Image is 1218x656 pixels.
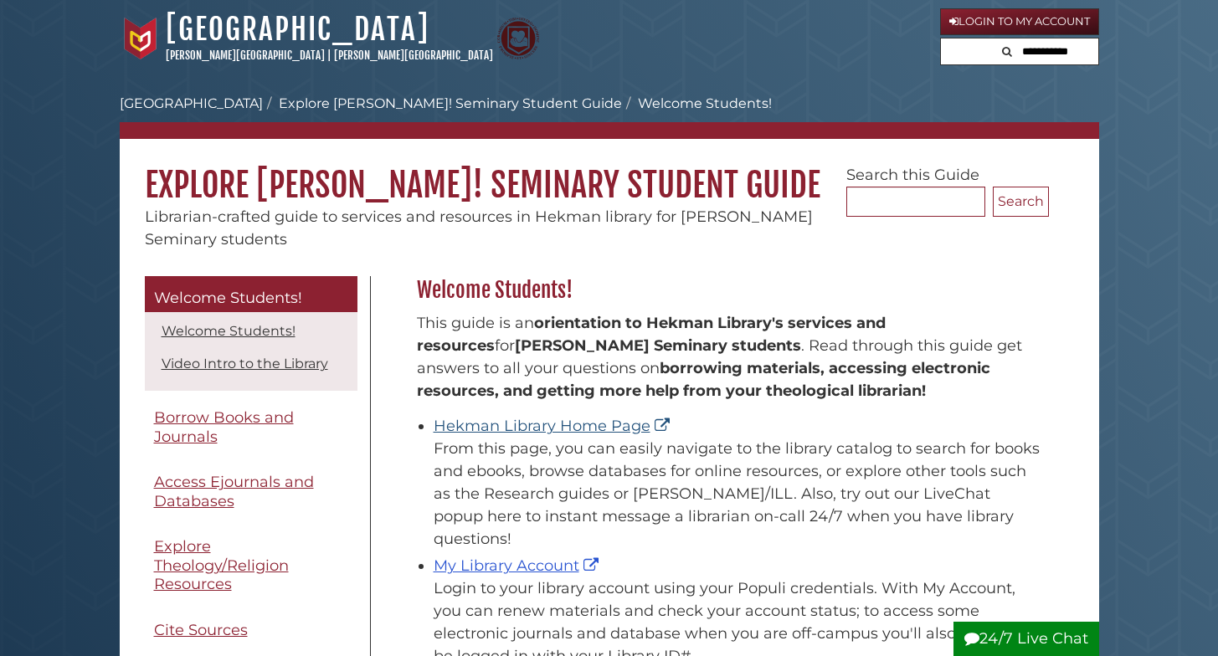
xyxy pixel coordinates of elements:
span: | [327,49,331,62]
span: Explore Theology/Religion Resources [154,537,289,593]
a: My Library Account [434,556,603,575]
button: 24/7 Live Chat [953,622,1099,656]
a: Explore [PERSON_NAME]! Seminary Student Guide [279,95,622,111]
li: Welcome Students! [622,94,772,114]
b: borrowing materials, accessing electronic resources, and getting more help from your theological ... [417,359,990,400]
button: Search [993,187,1049,217]
nav: breadcrumb [120,94,1099,139]
a: [GEOGRAPHIC_DATA] [120,95,263,111]
a: Borrow Books and Journals [145,399,357,455]
a: Cite Sources [145,612,357,649]
i: Search [1002,46,1012,57]
a: Login to My Account [940,8,1099,35]
a: Welcome Students! [145,276,357,313]
img: Calvin University [120,18,162,59]
a: Explore Theology/Religion Resources [145,528,357,603]
img: Calvin Theological Seminary [497,18,539,59]
a: Hekman Library Home Page [434,417,674,435]
h1: Explore [PERSON_NAME]! Seminary Student Guide [120,139,1099,206]
strong: [PERSON_NAME] Seminary students [515,336,801,355]
a: Welcome Students! [162,323,296,339]
span: Cite Sources [154,621,248,639]
span: Access Ejournals and Databases [154,473,314,510]
span: Welcome Students! [154,289,302,307]
a: [GEOGRAPHIC_DATA] [166,11,429,48]
button: Search [997,38,1017,61]
h2: Welcome Students! [409,277,1049,304]
a: Video Intro to the Library [162,356,328,372]
a: [PERSON_NAME][GEOGRAPHIC_DATA] [334,49,493,62]
a: Access Ejournals and Databases [145,464,357,520]
div: From this page, you can easily navigate to the library catalog to search for books and ebooks, br... [434,438,1041,551]
span: Librarian-crafted guide to services and resources in Hekman library for [PERSON_NAME] Seminary st... [145,208,813,249]
a: [PERSON_NAME][GEOGRAPHIC_DATA] [166,49,325,62]
span: Borrow Books and Journals [154,408,294,446]
strong: orientation to Hekman Library's services and resources [417,314,886,355]
span: This guide is an for . Read through this guide get answers to all your questions on [417,314,1022,400]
